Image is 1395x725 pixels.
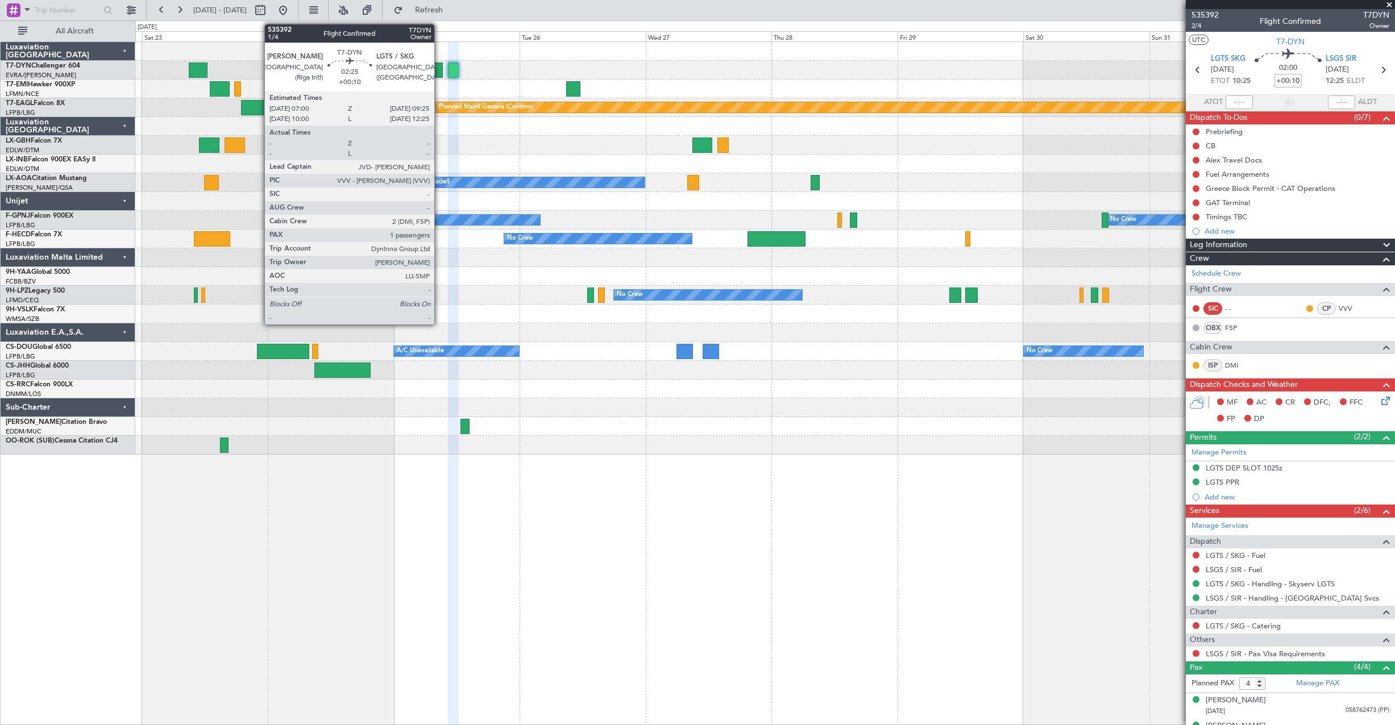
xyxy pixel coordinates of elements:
div: - - [1225,303,1251,314]
span: Others [1190,634,1215,647]
a: VVV [1339,303,1364,314]
div: Mon 25 [394,31,520,41]
span: DFC, [1314,397,1331,409]
a: LFMD/CEQ [6,296,39,305]
span: 2/4 [1191,21,1219,31]
span: 535392 [1191,9,1219,21]
div: Sun 31 [1149,31,1276,41]
div: Timings TBC [1206,212,1247,222]
div: Sat 23 [142,31,268,41]
a: 9H-YAAGlobal 5000 [6,269,70,276]
span: LSGS SIR [1326,53,1356,65]
div: No Crew [355,211,381,228]
span: Flight Crew [1190,283,1232,296]
div: Tue 26 [520,31,646,41]
span: All Aircraft [30,27,120,35]
a: LSGS / SIR - Pax Visa Requirements [1206,649,1325,659]
span: FFC [1350,397,1363,409]
span: 058762473 (PP) [1346,706,1389,715]
div: Fri 29 [898,31,1024,41]
span: Owner [1363,21,1389,31]
div: Thu 28 [771,31,898,41]
span: T7-DYN [6,63,31,69]
a: 9H-LPZLegacy 500 [6,287,65,294]
a: T7-EAGLFalcon 8X [6,100,65,107]
a: Manage Services [1191,520,1248,532]
div: Alex Travel Docs [1206,155,1262,165]
a: LFPB/LBG [6,352,35,361]
div: Wed 27 [646,31,772,41]
span: [DATE] [1206,707,1225,715]
div: SIC [1203,302,1222,315]
div: No Crew [507,230,533,247]
a: LSGS / SIR - Fuel [1206,565,1262,574]
div: ISP [1203,359,1222,372]
span: LGTS SKG [1211,53,1245,65]
a: CS-DOUGlobal 6500 [6,344,71,351]
a: T7-DYNChallenger 604 [6,63,80,69]
div: CB [1206,141,1215,151]
span: 9H-LPZ [6,287,28,294]
span: Refresh [405,6,453,14]
span: OO-ROK (SUB) [6,438,55,444]
span: FP [1227,414,1235,425]
a: LSGS / SIR - Handling - [GEOGRAPHIC_DATA] Svcs [1206,593,1379,603]
span: Leg Information [1190,239,1247,252]
a: EDLW/DTM [6,146,39,155]
a: LFPB/LBG [6,109,35,117]
a: CS-RRCFalcon 900LX [6,381,73,388]
a: LGTS / SKG - Handling - Skyserv LGTS [1206,579,1335,589]
div: Greece Block Permit - CAT Operations [1206,184,1335,193]
span: T7DYN [1363,9,1389,21]
div: Flight Confirmed [1260,15,1321,27]
a: LFPB/LBG [6,371,35,380]
a: Manage PAX [1296,678,1339,689]
span: Dispatch Checks and Weather [1190,378,1298,391]
a: EVRA/[PERSON_NAME] [6,71,76,80]
span: 9H-VSLK [6,306,34,313]
div: GAT Terminal [1206,198,1250,207]
span: CR [1285,397,1295,409]
span: [DATE] [1326,64,1349,76]
div: No Crew [617,286,643,303]
button: Refresh [388,1,456,19]
div: Planned Maint Geneva (Cointrin) [439,99,533,116]
a: LX-INBFalcon 900EX EASy II [6,156,96,163]
div: [PERSON_NAME] [1206,695,1266,706]
span: F-HECD [6,231,31,238]
div: Add new [1205,226,1389,236]
a: T7-EMIHawker 900XP [6,81,75,88]
span: 12:25 [1326,76,1344,87]
span: ETOT [1211,76,1230,87]
a: [PERSON_NAME]Citation Bravo [6,419,107,426]
a: LX-GBHFalcon 7X [6,137,62,144]
div: A/C Unavailable [397,343,444,360]
span: CS-JHH [6,363,30,369]
div: Sat 30 [1023,31,1149,41]
input: --:-- [1226,95,1253,109]
a: Manage Permits [1191,447,1247,459]
span: [PERSON_NAME] [6,419,61,426]
a: F-HECDFalcon 7X [6,231,62,238]
a: LFPB/LBG [6,221,35,230]
span: (0/7) [1354,111,1371,123]
span: [DATE] - [DATE] [193,5,247,15]
div: [DATE] [138,23,157,32]
span: ATOT [1204,97,1223,108]
span: Cabin Crew [1190,341,1232,354]
a: CS-JHHGlobal 6000 [6,363,69,369]
div: No Crew Sabadell [397,174,450,191]
span: [DATE] [1211,64,1234,76]
span: MF [1227,397,1238,409]
span: LX-GBH [6,137,31,144]
div: OBX [1203,322,1222,334]
span: F-GPNJ [6,213,30,219]
button: UTC [1189,35,1209,45]
span: Pax [1190,661,1202,674]
div: LGTS PPR [1206,477,1239,487]
a: [PERSON_NAME]/QSA [6,184,73,192]
div: LGTS DEP SLOT 1025z [1206,463,1282,473]
a: LGTS / SKG - Fuel [1206,551,1265,560]
span: LX-AOA [6,175,32,182]
span: AC [1256,397,1267,409]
